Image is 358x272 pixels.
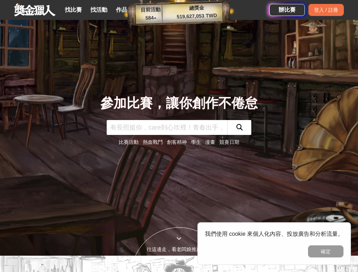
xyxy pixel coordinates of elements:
a: 比賽活動 [119,139,139,145]
a: 找比賽 [62,5,85,15]
a: 辦比賽 [269,4,305,16]
div: 登入 / 註冊 [308,4,344,16]
a: 熱血戰鬥 [143,139,163,145]
p: 519,627,053 TWD [165,11,229,21]
a: 競賽日期 [219,139,239,145]
div: 參加比賽，讓你創作不倦怠 [100,93,258,113]
p: 總獎金 [164,3,229,13]
a: 作品集 [113,5,136,15]
a: 找活動 [88,5,110,15]
a: 漫畫 [205,139,215,145]
button: 確定 [308,245,343,257]
a: 學生 [191,139,201,145]
div: 往這邊走，看老闆娘推薦任務 [132,246,226,253]
p: 目前活動 [136,6,165,14]
input: 有長照挺你，care到心坎裡！青春出手，拍出照顧 影音徵件活動 [107,120,227,135]
span: 我們使用 cookie 來個人化內容、投放廣告和分析流量。 [205,231,343,237]
a: 創客精神 [167,139,187,145]
p: 584 ▴ [136,14,165,22]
